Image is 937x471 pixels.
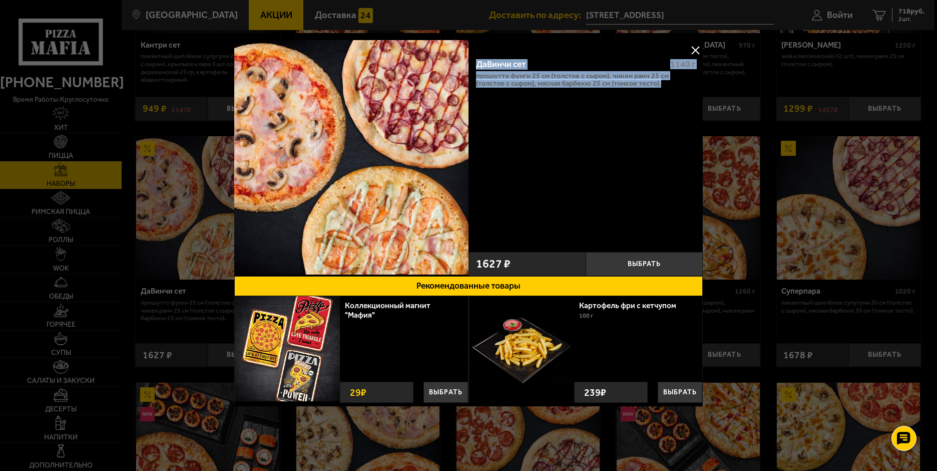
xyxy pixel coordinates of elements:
button: Рекомендованные товары [234,276,703,296]
a: Картофель фри с кетчупом [579,301,686,310]
img: ДаВинчи сет [234,40,468,275]
button: Выбрать [658,382,702,403]
p: Прошутто Фунги 25 см (толстое с сыром), Чикен Ранч 25 см (толстое с сыром), Мясная Барбекю 25 см ... [476,72,696,88]
a: ДаВинчи сет [234,40,468,276]
div: ДаВинчи сет [476,59,662,70]
span: 100 г [579,312,593,319]
strong: 239 ₽ [582,382,609,402]
span: 1627 ₽ [476,258,511,270]
a: Коллекционный магнит "Мафия" [345,301,430,320]
span: 1140 г [670,59,695,69]
button: Выбрать [586,252,703,276]
button: Выбрать [423,382,468,403]
strong: 29 ₽ [347,382,369,402]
